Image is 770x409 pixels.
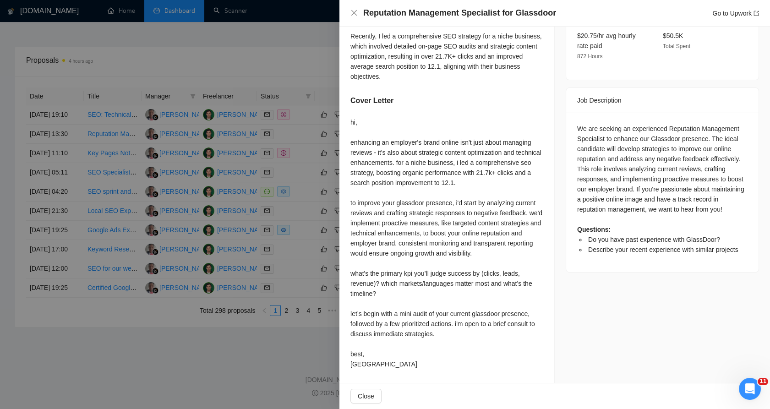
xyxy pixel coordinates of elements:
h5: Cover Letter [350,95,393,106]
span: 872 Hours [577,53,602,60]
span: Close [358,391,374,401]
iframe: Intercom live chat [739,378,761,400]
div: hi, enhancing an employer's brand online isn't just about managing reviews - it's also about stra... [350,117,543,369]
span: $50.5K [663,32,683,39]
div: Job Description [577,88,748,113]
span: $20.75/hr avg hourly rate paid [577,32,636,49]
span: close [350,9,358,16]
h4: Reputation Management Specialist for Glassdoor [363,7,556,19]
span: 11 [758,378,768,385]
span: Describe your recent experience with similar projects [588,246,738,253]
span: export [754,11,759,16]
span: Do you have past experience with GlassDoor? [588,236,720,243]
a: Go to Upworkexport [712,10,759,17]
strong: Questions: [577,226,611,233]
div: Recently, I led a comprehensive SEO strategy for a niche business, which involved detailed on-pag... [350,31,543,82]
span: Total Spent [663,43,690,49]
div: We are seeking an experienced Reputation Management Specialist to enhance our Glassdoor presence.... [577,124,748,255]
button: Close [350,389,382,404]
button: Close [350,9,358,17]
